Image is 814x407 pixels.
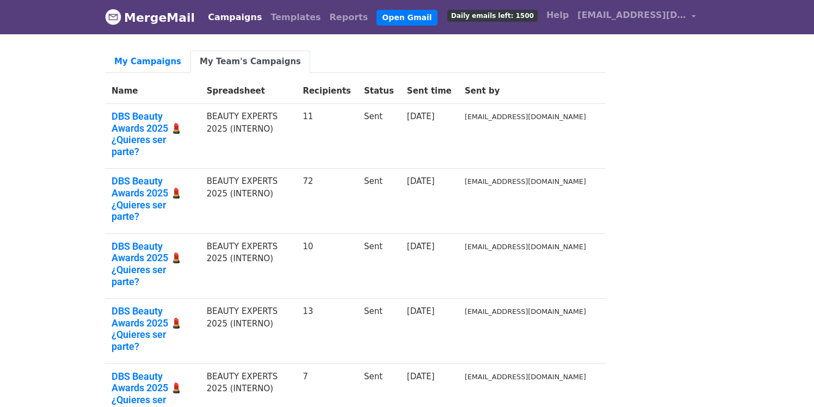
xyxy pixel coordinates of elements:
[407,306,435,316] a: [DATE]
[465,113,586,121] small: [EMAIL_ADDRESS][DOMAIN_NAME]
[200,233,297,298] td: BEAUTY EXPERTS 2025 (INTERNO)
[105,6,195,29] a: MergeMail
[465,177,586,186] small: [EMAIL_ADDRESS][DOMAIN_NAME]
[357,233,400,298] td: Sent
[296,299,357,363] td: 13
[400,78,458,104] th: Sent time
[105,78,200,104] th: Name
[296,78,357,104] th: Recipients
[447,10,538,22] span: Daily emails left: 1500
[325,7,373,28] a: Reports
[357,78,400,104] th: Status
[465,243,586,251] small: [EMAIL_ADDRESS][DOMAIN_NAME]
[112,175,194,222] a: DBS Beauty Awards 2025 💄 ¿Quieres ser parte?
[203,7,266,28] a: Campaigns
[296,104,357,169] td: 11
[573,4,700,30] a: [EMAIL_ADDRESS][DOMAIN_NAME]
[112,240,194,287] a: DBS Beauty Awards 2025 💄 ¿Quieres ser parte?
[357,104,400,169] td: Sent
[465,307,586,316] small: [EMAIL_ADDRESS][DOMAIN_NAME]
[458,78,593,104] th: Sent by
[542,4,573,26] a: Help
[407,112,435,121] a: [DATE]
[112,110,194,157] a: DBS Beauty Awards 2025 💄 ¿Quieres ser parte?
[200,299,297,363] td: BEAUTY EXPERTS 2025 (INTERNO)
[296,233,357,298] td: 10
[266,7,325,28] a: Templates
[357,169,400,233] td: Sent
[105,51,190,73] a: My Campaigns
[577,9,686,22] span: [EMAIL_ADDRESS][DOMAIN_NAME]
[407,176,435,186] a: [DATE]
[465,373,586,381] small: [EMAIL_ADDRESS][DOMAIN_NAME]
[407,242,435,251] a: [DATE]
[105,9,121,25] img: MergeMail logo
[357,299,400,363] td: Sent
[190,51,310,73] a: My Team's Campaigns
[407,372,435,381] a: [DATE]
[443,4,542,26] a: Daily emails left: 1500
[200,78,297,104] th: Spreadsheet
[200,169,297,233] td: BEAUTY EXPERTS 2025 (INTERNO)
[377,10,437,26] a: Open Gmail
[200,104,297,169] td: BEAUTY EXPERTS 2025 (INTERNO)
[296,169,357,233] td: 72
[112,305,194,352] a: DBS Beauty Awards 2025 💄 ¿Quieres ser parte?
